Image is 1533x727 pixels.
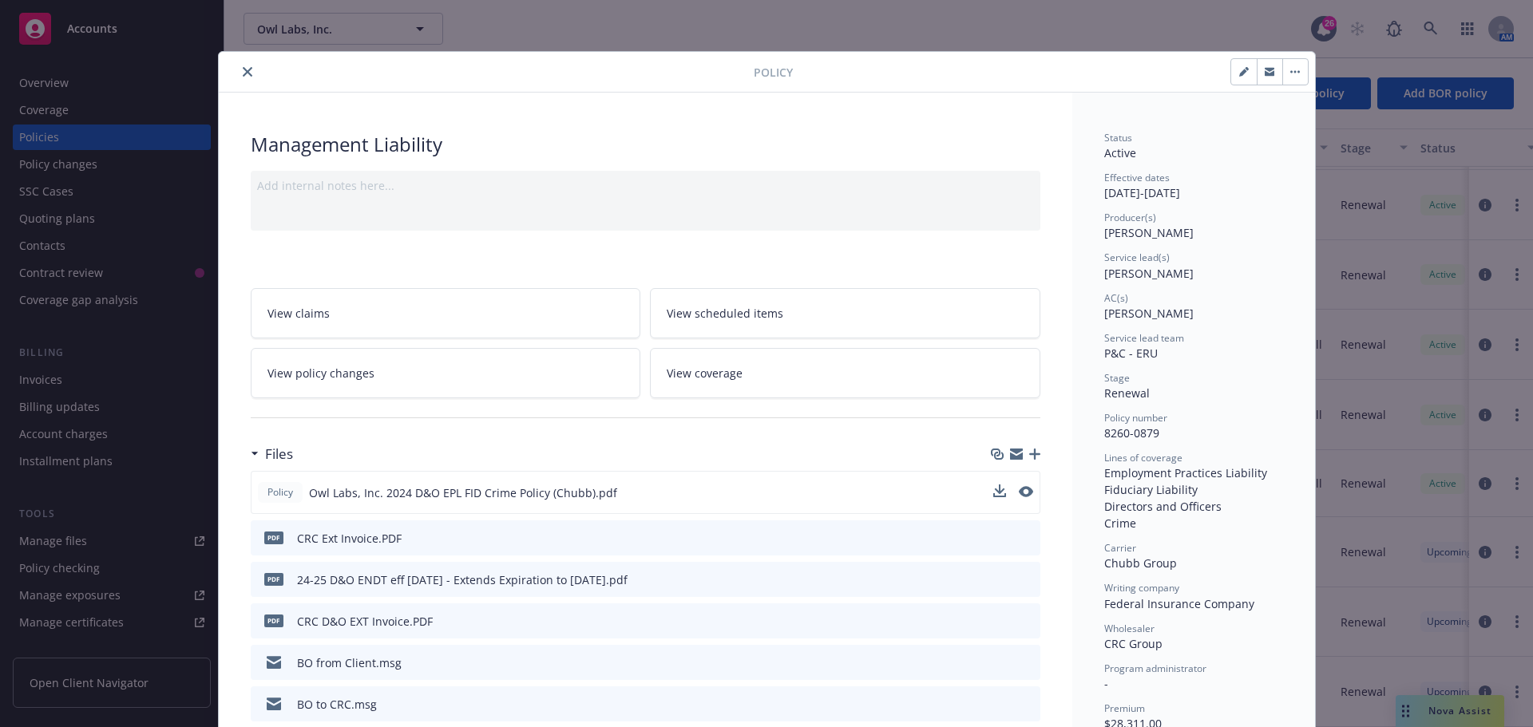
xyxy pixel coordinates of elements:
[1104,171,1283,201] div: [DATE] - [DATE]
[1020,571,1034,588] button: preview file
[1104,464,1283,481] div: Employment Practices Liability
[993,484,1006,501] button: download file
[264,531,283,543] span: PDF
[1104,541,1136,555] span: Carrier
[297,654,402,671] div: BO from Client.msg
[1104,131,1132,144] span: Status
[993,484,1006,497] button: download file
[297,696,377,713] div: BO to CRC.msg
[1019,484,1033,501] button: preview file
[1020,613,1034,630] button: preview file
[994,696,1007,713] button: download file
[1104,225,1194,240] span: [PERSON_NAME]
[650,288,1040,338] a: View scheduled items
[754,64,793,81] span: Policy
[994,530,1007,547] button: download file
[1104,451,1182,464] span: Lines of coverage
[297,530,402,547] div: CRC Ext Invoice.PDF
[257,177,1034,194] div: Add internal notes here...
[994,654,1007,671] button: download file
[251,288,641,338] a: View claims
[251,444,293,464] div: Files
[667,305,783,322] span: View scheduled items
[297,571,628,588] div: 24-25 D&O ENDT eff [DATE] - Extends Expiration to [DATE].pdf
[994,613,1007,630] button: download file
[265,444,293,464] h3: Files
[264,485,296,500] span: Policy
[267,305,330,322] span: View claims
[1104,622,1155,635] span: Wholesaler
[1104,346,1158,361] span: P&C - ERU
[1104,515,1283,531] div: Crime
[1104,555,1177,571] span: Chubb Group
[1104,171,1170,184] span: Effective dates
[1104,291,1128,305] span: AC(s)
[1020,654,1034,671] button: preview file
[251,131,1040,158] div: Management Liability
[994,571,1007,588] button: download file
[309,484,617,501] span: Owl Labs, Inc. 2024 D&O EPL FID Crime Policy (Chubb).pdf
[264,573,283,585] span: pdf
[1104,411,1167,425] span: Policy number
[1104,306,1194,321] span: [PERSON_NAME]
[1104,425,1159,441] span: 8260-0879
[1104,251,1170,264] span: Service lead(s)
[238,62,257,81] button: close
[1104,701,1145,715] span: Premium
[667,365,743,381] span: View coverage
[650,348,1040,398] a: View coverage
[1020,696,1034,713] button: preview file
[1104,331,1184,345] span: Service lead team
[264,614,283,626] span: PDF
[1104,662,1206,675] span: Program administrator
[1104,581,1179,595] span: Writing company
[297,613,433,630] div: CRC D&O EXT Invoice.PDF
[1104,498,1283,515] div: Directors and Officers
[1104,636,1163,651] span: CRC Group
[1104,266,1194,281] span: [PERSON_NAME]
[267,365,374,381] span: View policy changes
[1104,481,1283,498] div: Fiduciary Liability
[1104,145,1136,160] span: Active
[1104,385,1150,401] span: Renewal
[1019,486,1033,497] button: preview file
[1104,596,1254,611] span: Federal Insurance Company
[1104,676,1108,691] span: -
[251,348,641,398] a: View policy changes
[1020,530,1034,547] button: preview file
[1104,371,1130,385] span: Stage
[1104,211,1156,224] span: Producer(s)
